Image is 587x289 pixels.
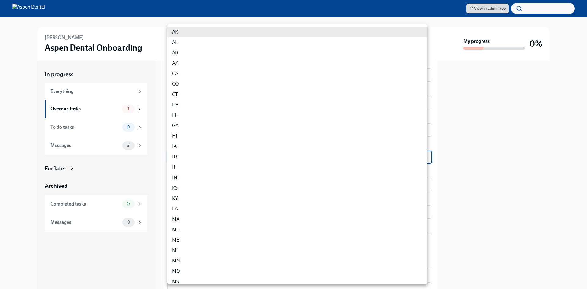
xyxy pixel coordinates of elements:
[167,162,427,172] li: IL
[167,235,427,245] li: ME
[167,204,427,214] li: LA
[167,214,427,224] li: MA
[167,141,427,152] li: IA
[167,120,427,131] li: GA
[167,100,427,110] li: DE
[167,172,427,183] li: IN
[167,48,427,58] li: AR
[167,245,427,256] li: MI
[167,183,427,193] li: KS
[167,110,427,120] li: FL
[167,224,427,235] li: MD
[167,152,427,162] li: ID
[167,131,427,141] li: HI
[167,27,427,37] li: AK
[167,276,427,287] li: MS
[167,266,427,276] li: MO
[167,58,427,69] li: AZ
[167,69,427,79] li: CA
[167,89,427,100] li: CT
[167,256,427,266] li: MN
[167,193,427,204] li: KY
[167,79,427,89] li: CO
[167,37,427,48] li: AL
